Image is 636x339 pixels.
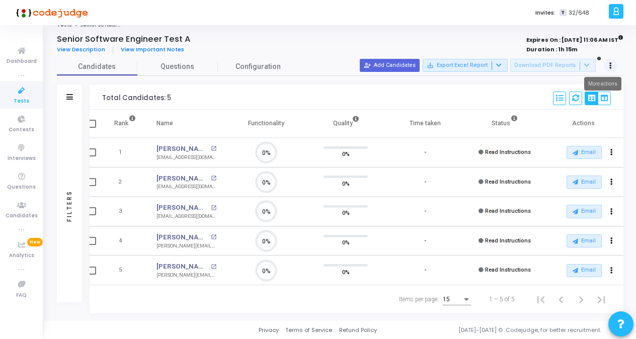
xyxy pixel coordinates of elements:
[80,22,162,28] span: Senior Software Engineer Test A
[485,237,531,244] span: Read Instructions
[410,118,441,129] div: Time taken
[57,45,105,53] span: View Description
[156,118,173,129] div: Name
[8,154,36,163] span: Interviews
[567,234,602,247] button: Email
[226,110,306,138] th: Functionality
[485,149,531,155] span: Read Instructions
[339,326,377,334] a: Refund Policy
[156,174,208,184] a: [PERSON_NAME]
[526,45,578,53] strong: Duration : 1h 15m
[424,266,426,275] div: -
[364,62,371,69] mat-icon: person_add_alt
[6,212,38,220] span: Candidates
[485,179,531,185] span: Read Instructions
[585,92,611,105] div: View Options
[526,33,623,44] strong: Expires On : [DATE] 11:06 AM IST
[443,296,471,303] mat-select: Items per page:
[27,238,43,246] span: New
[102,94,171,102] div: Total Candidates: 5
[57,46,113,53] a: View Description
[584,77,621,91] div: More actions
[424,178,426,187] div: -
[605,175,619,189] button: Actions
[489,295,515,304] div: 1 – 5 of 5
[14,97,29,106] span: Tests
[605,234,619,248] button: Actions
[259,326,279,334] a: Privacy
[569,9,589,17] span: 32/648
[9,126,34,134] span: Contests
[567,264,602,277] button: Email
[211,234,216,240] mat-icon: open_in_new
[211,205,216,211] mat-icon: open_in_new
[591,289,611,309] button: Last page
[377,326,623,334] div: [DATE]-[DATE] © Codejudge, for better recruitment.
[535,9,555,17] label: Invites:
[485,208,531,214] span: Read Instructions
[104,226,146,256] td: 4
[57,22,623,29] nav: breadcrumb
[65,150,74,261] div: Filters
[211,146,216,151] mat-icon: open_in_new
[104,256,146,285] td: 5
[57,61,137,72] span: Candidates
[567,205,602,218] button: Email
[531,289,551,309] button: First page
[485,267,531,273] span: Read Instructions
[104,167,146,197] td: 2
[211,264,216,270] mat-icon: open_in_new
[285,326,332,334] a: Terms of Service
[423,59,508,72] button: Export Excel Report
[156,213,216,220] div: [EMAIL_ADDRESS][DOMAIN_NAME]
[156,203,208,213] a: [PERSON_NAME]
[571,289,591,309] button: Next page
[306,110,385,138] th: Quality
[399,295,439,304] div: Items per page:
[427,62,434,69] mat-icon: save_alt
[424,237,426,245] div: -
[156,232,208,242] a: [PERSON_NAME] [PERSON_NAME]
[560,9,566,17] span: T
[57,22,72,28] a: Tests
[567,146,602,159] button: Email
[7,183,36,192] span: Questions
[510,59,596,72] button: Download PDF Reports
[342,237,350,247] span: 0%
[424,207,426,216] div: -
[235,61,281,72] span: Configuration
[104,110,146,138] th: Rank
[551,289,571,309] button: Previous page
[465,110,544,138] th: Status
[156,272,216,279] div: [PERSON_NAME][EMAIL_ADDRESS][DOMAIN_NAME]
[605,146,619,160] button: Actions
[57,34,191,44] h4: Senior Software Engineer Test A
[156,242,216,250] div: [PERSON_NAME][EMAIL_ADDRESS][PERSON_NAME][DOMAIN_NAME]
[16,291,27,300] span: FAQ
[605,264,619,278] button: Actions
[211,176,216,181] mat-icon: open_in_new
[156,183,216,191] div: [EMAIL_ADDRESS][DOMAIN_NAME]
[544,110,624,138] th: Actions
[13,3,88,23] img: logo
[137,61,218,72] span: Questions
[156,262,208,272] a: [PERSON_NAME] I P
[342,267,350,277] span: 0%
[360,59,420,72] button: Add Candidates
[342,178,350,188] span: 0%
[342,208,350,218] span: 0%
[156,144,208,154] a: [PERSON_NAME]
[9,251,34,260] span: Analytics
[605,205,619,219] button: Actions
[567,176,602,189] button: Email
[424,148,426,157] div: -
[156,154,216,161] div: [EMAIL_ADDRESS][DOMAIN_NAME]
[104,138,146,167] td: 1
[443,296,450,303] span: 15
[121,45,184,53] span: View Important Notes
[7,57,37,66] span: Dashboard
[113,46,192,53] a: View Important Notes
[104,197,146,226] td: 3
